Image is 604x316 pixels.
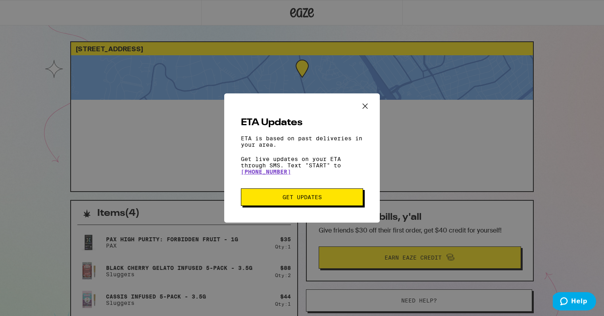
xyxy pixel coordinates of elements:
[241,135,363,148] p: ETA is based on past deliveries in your area.
[283,194,322,200] span: Get Updates
[553,292,596,312] iframe: Opens a widget where you can find more information
[241,118,363,128] h2: ETA Updates
[357,100,373,114] button: Close ETA information modal
[241,169,291,175] a: [PHONE_NUMBER]
[241,156,363,175] p: Get live updates on your ETA through SMS. Text "START" to
[241,188,363,206] button: Get Updates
